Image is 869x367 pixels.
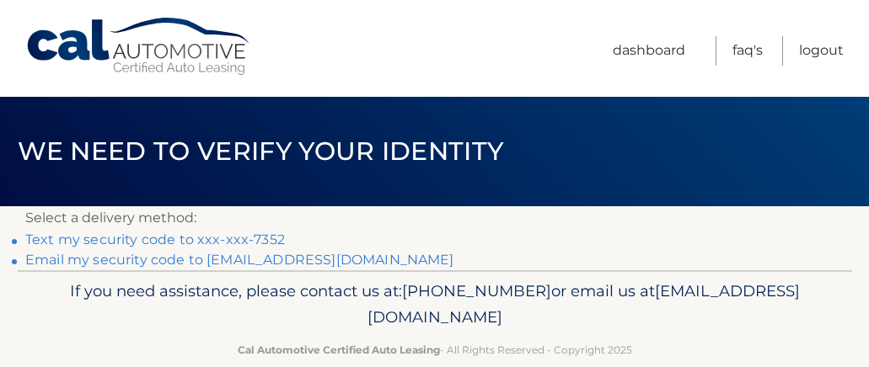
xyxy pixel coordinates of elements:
p: - All Rights Reserved - Copyright 2025 [43,341,827,359]
a: Logout [799,36,844,66]
a: FAQ's [732,36,763,66]
span: [PHONE_NUMBER] [402,281,551,301]
a: Text my security code to xxx-xxx-7352 [25,231,285,247]
a: Email my security code to [EMAIL_ADDRESS][DOMAIN_NAME] [25,252,454,268]
a: Cal Automotive [25,17,253,77]
p: If you need assistance, please contact us at: or email us at [43,278,827,332]
strong: Cal Automotive Certified Auto Leasing [238,343,440,356]
a: Dashboard [613,36,685,66]
p: Select a delivery method: [25,206,844,230]
span: We need to verify your identity [18,136,504,167]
